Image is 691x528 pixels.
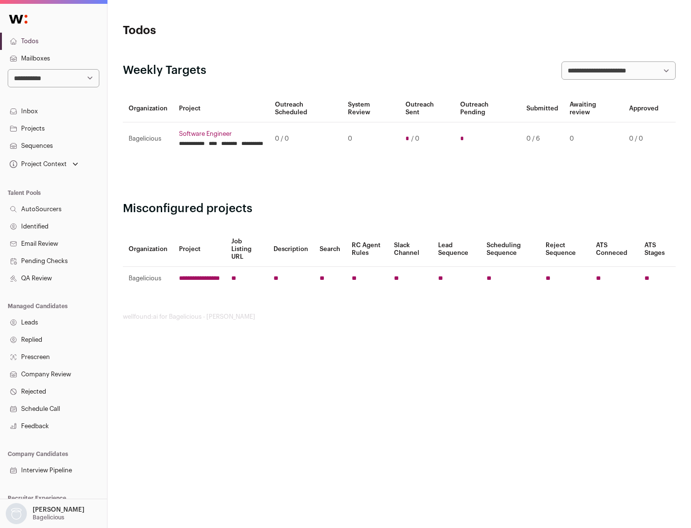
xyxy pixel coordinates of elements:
[623,95,664,122] th: Approved
[481,232,540,267] th: Scheduling Sequence
[432,232,481,267] th: Lead Sequence
[123,313,676,321] footer: wellfound:ai for Bagelicious - [PERSON_NAME]
[346,232,388,267] th: RC Agent Rules
[33,514,64,521] p: Bagelicious
[342,95,399,122] th: System Review
[342,122,399,156] td: 0
[269,122,342,156] td: 0 / 0
[590,232,638,267] th: ATS Conneced
[123,23,307,38] h1: Todos
[8,160,67,168] div: Project Context
[564,95,623,122] th: Awaiting review
[179,130,263,138] a: Software Engineer
[521,95,564,122] th: Submitted
[564,122,623,156] td: 0
[269,95,342,122] th: Outreach Scheduled
[400,95,455,122] th: Outreach Sent
[173,95,269,122] th: Project
[123,63,206,78] h2: Weekly Targets
[314,232,346,267] th: Search
[123,95,173,122] th: Organization
[411,135,419,143] span: / 0
[123,201,676,216] h2: Misconfigured projects
[123,122,173,156] td: Bagelicious
[623,122,664,156] td: 0 / 0
[123,232,173,267] th: Organization
[173,232,226,267] th: Project
[4,10,33,29] img: Wellfound
[123,267,173,290] td: Bagelicious
[226,232,268,267] th: Job Listing URL
[639,232,676,267] th: ATS Stages
[4,503,86,524] button: Open dropdown
[8,157,80,171] button: Open dropdown
[454,95,520,122] th: Outreach Pending
[521,122,564,156] td: 0 / 6
[33,506,84,514] p: [PERSON_NAME]
[268,232,314,267] th: Description
[388,232,432,267] th: Slack Channel
[540,232,591,267] th: Reject Sequence
[6,503,27,524] img: nopic.png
